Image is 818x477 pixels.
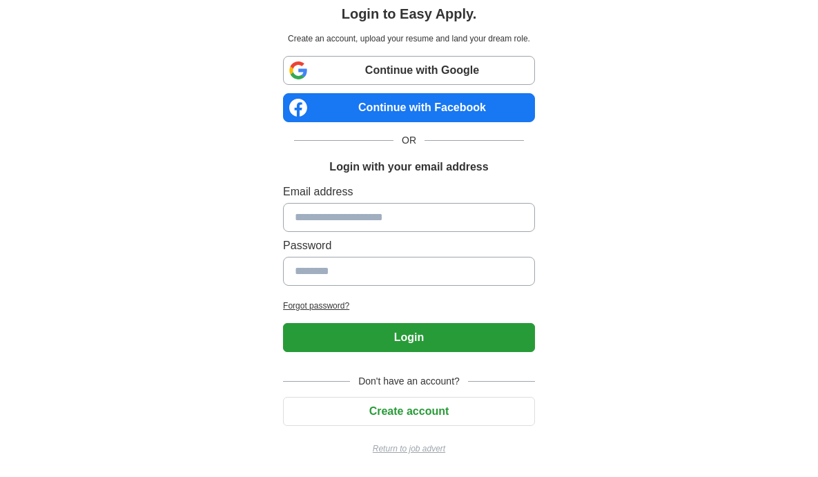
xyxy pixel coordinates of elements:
button: Login [283,323,535,352]
h1: Login with your email address [329,159,488,175]
label: Email address [283,184,535,200]
button: Create account [283,397,535,426]
label: Password [283,237,535,254]
a: Continue with Facebook [283,93,535,122]
p: Create an account, upload your resume and land your dream role. [286,32,532,45]
a: Return to job advert [283,442,535,455]
span: OR [393,133,425,148]
a: Forgot password? [283,300,535,312]
a: Continue with Google [283,56,535,85]
a: Create account [283,405,535,417]
h1: Login to Easy Apply. [342,3,477,24]
span: Don't have an account? [350,374,468,389]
